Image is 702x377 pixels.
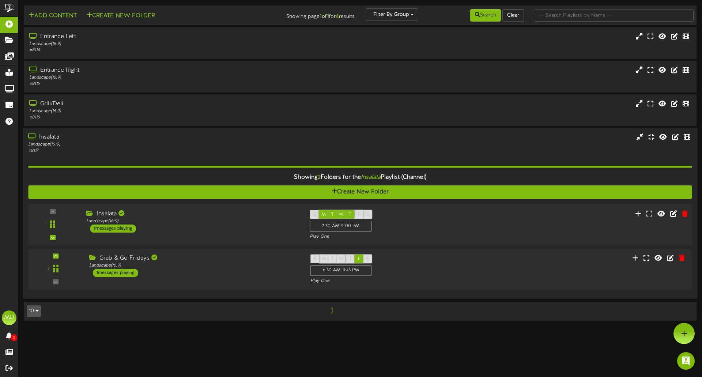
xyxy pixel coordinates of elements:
[366,212,369,217] span: S
[327,13,329,20] strong: 1
[29,75,299,81] div: Landscape ( 16:9 )
[2,310,16,325] div: MD
[27,305,41,317] button: 10
[89,255,299,263] div: Grab & Go Fridays
[29,66,299,75] div: Entrance Right
[366,257,369,262] span: S
[29,47,299,53] div: # 8114
[331,257,334,262] span: T
[28,185,692,199] button: Create New Folder
[361,174,381,181] i: Insalata
[11,334,17,341] span: 0
[349,257,352,262] span: T
[84,11,157,20] button: Create New Folder
[86,218,299,225] div: Landscape ( 16:9 )
[339,212,344,217] span: W
[29,33,299,41] div: Entrance Left
[322,257,326,262] span: M
[310,234,466,240] div: Play One
[23,170,698,185] div: Showing Folders for the Playlist (Channel)
[29,108,299,114] div: Landscape ( 16:9 )
[358,257,361,262] span: F
[310,265,372,276] div: 6:50 AM - 11:45 PM
[535,9,694,22] input: -- Search Playlists by Name --
[331,212,334,217] span: T
[28,142,298,148] div: Landscape ( 16:9 )
[90,225,136,233] div: 1 messages playing
[349,212,351,217] span: T
[329,306,335,314] span: 1
[318,174,321,181] span: 2
[339,257,344,262] span: W
[470,9,501,22] button: Search
[27,11,79,20] button: Add Content
[336,13,339,20] strong: 4
[28,148,298,154] div: # 8117
[320,13,322,20] strong: 1
[314,257,316,262] span: S
[29,81,299,87] div: # 8115
[321,212,326,217] span: M
[86,210,299,218] div: Insalata
[29,100,299,108] div: Grill/Deli
[89,263,299,269] div: Landscape ( 16:9 )
[247,8,360,21] div: Showing page of for results
[313,212,316,217] span: S
[502,9,524,22] button: Clear
[366,8,418,21] button: Filter By Group
[310,278,465,284] div: Play One
[358,212,361,217] span: F
[310,221,371,232] div: 7:30 AM - 9:00 PM
[93,269,138,277] div: 1 messages playing
[29,41,299,47] div: Landscape ( 16:9 )
[29,114,299,121] div: # 8116
[677,352,695,370] div: Open Intercom Messenger
[28,133,298,142] div: Insalata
